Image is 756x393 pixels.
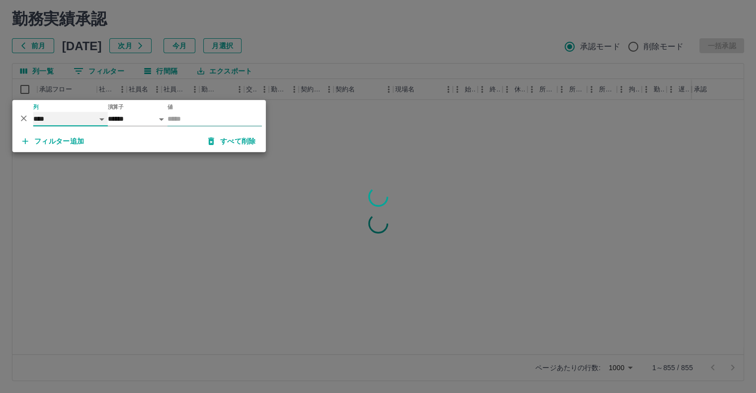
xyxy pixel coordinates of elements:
label: 演算子 [108,103,124,111]
label: 値 [168,103,173,111]
button: 削除 [16,111,31,126]
button: フィルター追加 [14,132,92,150]
label: 列 [33,103,39,111]
button: すべて削除 [200,132,264,150]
